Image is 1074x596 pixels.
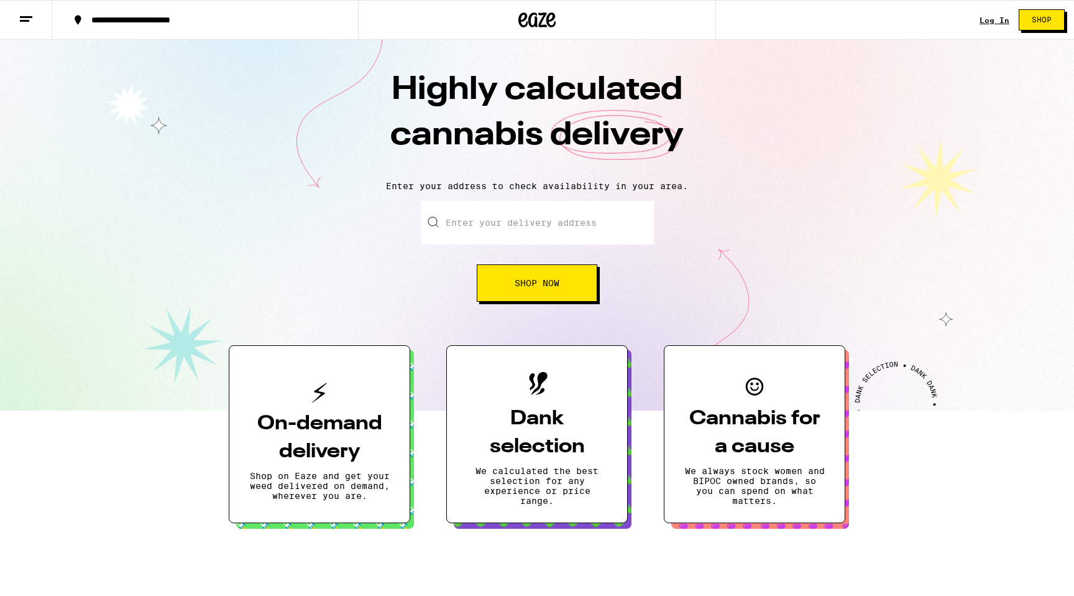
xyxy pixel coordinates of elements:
[1009,9,1074,30] a: Shop
[664,345,845,523] button: Cannabis for a causeWe always stock women and BIPOC owned brands, so you can spend on what matters.
[229,345,410,523] button: On-demand deliveryShop on Eaze and get your weed delivered on demand, wherever you are.
[1019,9,1065,30] button: Shop
[980,16,1009,24] a: Log In
[446,345,628,523] button: Dank selectionWe calculated the best selection for any experience or price range.
[249,471,390,501] p: Shop on Eaze and get your weed delivered on demand, wherever you are.
[421,201,654,244] input: Enter your delivery address
[684,466,825,506] p: We always stock women and BIPOC owned brands, so you can spend on what matters.
[319,68,755,171] h1: Highly calculated cannabis delivery
[467,405,607,461] h3: Dank selection
[12,181,1062,191] p: Enter your address to check availability in your area.
[249,410,390,466] h3: On-demand delivery
[684,405,825,461] h3: Cannabis for a cause
[1032,16,1052,24] span: Shop
[477,264,597,302] button: Shop Now
[515,279,559,287] span: Shop Now
[467,466,607,506] p: We calculated the best selection for any experience or price range.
